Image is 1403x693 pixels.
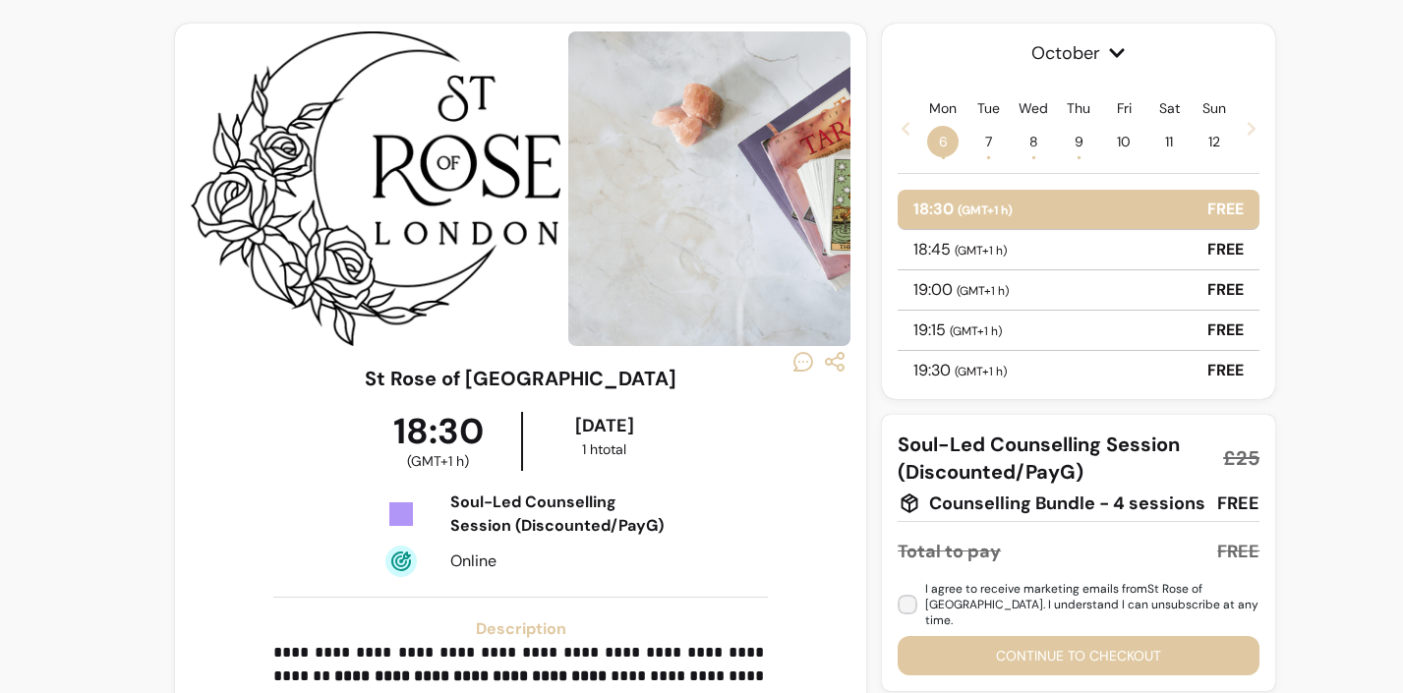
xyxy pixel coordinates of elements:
p: FREE [1207,318,1244,342]
span: 12 [1198,126,1230,157]
h3: Description [273,617,768,641]
p: FREE [1207,198,1244,221]
span: 10 [1108,126,1140,157]
span: ( GMT+1 h ) [958,202,1013,218]
span: 6 [927,126,959,157]
p: FREE [1207,359,1244,382]
div: 18:30 [356,412,521,471]
div: Counselling Bundle - 4 sessions [898,490,1205,517]
span: • [1031,147,1036,167]
p: FREE [1207,278,1244,302]
p: 19:00 [913,278,1009,302]
span: ( GMT+1 h ) [957,283,1009,299]
span: £25 [1223,444,1259,472]
span: • [941,147,946,167]
span: ( GMT+1 h ) [955,243,1007,259]
span: 9 [1063,126,1094,157]
p: Tue [977,98,1000,118]
div: Total to pay [898,538,1001,565]
div: [DATE] [527,412,682,439]
p: 18:30 [913,198,1013,221]
p: Fri [1117,98,1132,118]
div: FREE [1217,490,1259,517]
button: Continue to checkout [898,636,1259,675]
p: 19:30 [913,359,1007,382]
span: • [1077,147,1081,167]
p: Sun [1202,98,1226,118]
p: Thu [1067,98,1090,118]
p: FREE [1207,238,1244,261]
div: 1 h total [527,439,682,459]
p: 19:15 [913,318,1002,342]
h3: St Rose of [GEOGRAPHIC_DATA] [365,365,676,392]
span: 7 [972,126,1004,157]
img: https://d22cr2pskkweo8.cloudfront.net/669a1306-0819-456b-a5cd-c5eac6ff66fc [191,31,560,346]
span: 8 [1018,126,1049,157]
div: Soul-Led Counselling Session (Discounted/PayG) [450,491,681,538]
div: FREE [1217,538,1259,565]
span: 11 [1153,126,1185,157]
div: Online [450,549,681,573]
p: Wed [1019,98,1048,118]
span: ( GMT+1 h ) [955,364,1007,379]
img: https://d22cr2pskkweo8.cloudfront.net/1e43e92e-bd68-4d93-8de9-fad1edced92e [568,31,1040,346]
p: Sat [1159,98,1180,118]
span: October [898,39,1259,67]
span: Soul-Led Counselling Session (Discounted/PayG) [898,431,1207,486]
span: • [986,147,991,167]
p: Mon [929,98,957,118]
p: 18:45 [913,238,1007,261]
span: ( GMT+1 h ) [950,323,1002,339]
span: ( GMT+1 h ) [407,451,469,471]
img: Tickets Icon [385,498,417,530]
